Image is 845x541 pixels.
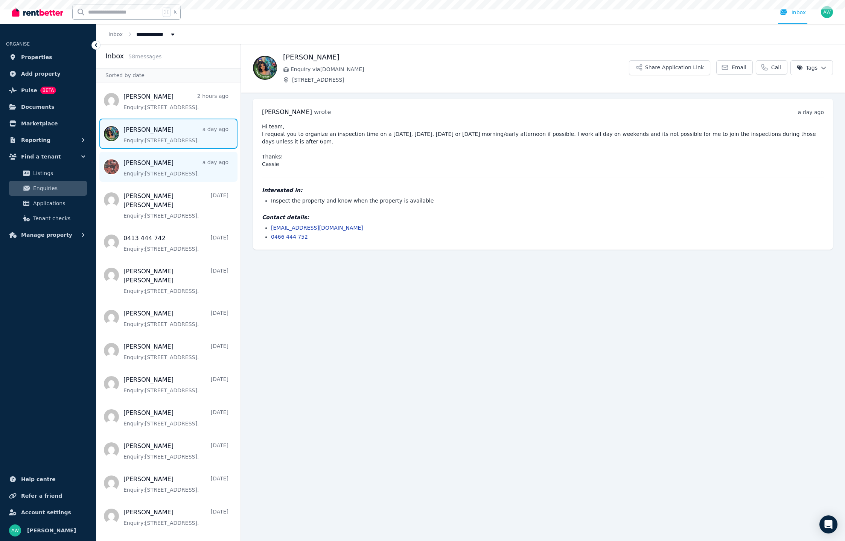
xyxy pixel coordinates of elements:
[9,524,21,536] img: Andrew Wong
[123,158,228,177] a: [PERSON_NAME]a day agoEnquiry:[STREET_ADDRESS].
[798,109,824,115] time: a day ago
[6,66,90,81] a: Add property
[33,169,84,178] span: Listings
[21,475,56,484] span: Help centre
[291,66,629,73] span: Enquiry via [DOMAIN_NAME]
[6,227,90,242] button: Manage property
[123,342,228,361] a: [PERSON_NAME][DATE]Enquiry:[STREET_ADDRESS].
[40,87,56,94] span: BETA
[780,9,806,16] div: Inbox
[9,211,87,226] a: Tenant checks
[271,197,824,204] li: Inspect the property and know when the property is available
[271,225,363,231] a: [EMAIL_ADDRESS][DOMAIN_NAME]
[6,472,90,487] a: Help centre
[790,60,833,75] button: Tags
[797,64,818,72] span: Tags
[6,50,90,65] a: Properties
[771,64,781,71] span: Call
[27,526,76,535] span: [PERSON_NAME]
[6,488,90,503] a: Refer a friend
[262,123,824,168] pre: Hi team, I request you to organize an inspection time on a [DATE], [DATE], [DATE] or [DATE] morni...
[6,99,90,114] a: Documents
[123,267,228,295] a: [PERSON_NAME] [PERSON_NAME][DATE]Enquiry:[STREET_ADDRESS].
[123,408,228,427] a: [PERSON_NAME][DATE]Enquiry:[STREET_ADDRESS].
[128,53,161,59] span: 58 message s
[314,108,331,116] span: wrote
[6,83,90,98] a: PulseBETA
[756,60,787,75] a: Call
[105,51,124,61] h2: Inbox
[9,196,87,211] a: Applications
[21,102,55,111] span: Documents
[96,68,241,82] div: Sorted by date
[262,213,824,221] h4: Contact details:
[33,199,84,208] span: Applications
[6,149,90,164] button: Find a tenant
[292,76,629,84] span: [STREET_ADDRESS]
[123,234,228,253] a: 0413 444 742[DATE]Enquiry:[STREET_ADDRESS].
[123,309,228,328] a: [PERSON_NAME][DATE]Enquiry:[STREET_ADDRESS].
[716,60,753,75] a: Email
[271,234,308,240] a: 0466 444 752
[21,152,61,161] span: Find a tenant
[283,52,629,62] h1: [PERSON_NAME]
[262,186,824,194] h4: Interested in:
[819,515,837,533] div: Open Intercom Messenger
[21,230,72,239] span: Manage property
[9,181,87,196] a: Enquiries
[12,6,63,18] img: RentBetter
[9,166,87,181] a: Listings
[732,64,746,71] span: Email
[6,41,30,47] span: ORGANISE
[123,92,228,111] a: [PERSON_NAME]2 hours agoEnquiry:[STREET_ADDRESS].
[6,505,90,520] a: Account settings
[123,475,228,494] a: [PERSON_NAME][DATE]Enquiry:[STREET_ADDRESS].
[33,184,84,193] span: Enquiries
[6,116,90,131] a: Marketplace
[21,136,50,145] span: Reporting
[123,192,228,219] a: [PERSON_NAME] [PERSON_NAME][DATE]Enquiry:[STREET_ADDRESS].
[21,119,58,128] span: Marketplace
[123,442,228,460] a: [PERSON_NAME][DATE]Enquiry:[STREET_ADDRESS].
[96,24,189,44] nav: Breadcrumb
[821,6,833,18] img: Andrew Wong
[108,31,123,37] a: Inbox
[33,214,84,223] span: Tenant checks
[21,69,61,78] span: Add property
[21,86,37,95] span: Pulse
[21,508,71,517] span: Account settings
[21,53,52,62] span: Properties
[123,375,228,394] a: [PERSON_NAME][DATE]Enquiry:[STREET_ADDRESS].
[21,491,62,500] span: Refer a friend
[123,125,228,144] a: [PERSON_NAME]a day agoEnquiry:[STREET_ADDRESS].
[174,9,177,15] span: k
[262,108,312,116] span: [PERSON_NAME]
[123,508,228,527] a: [PERSON_NAME][DATE]Enquiry:[STREET_ADDRESS].
[629,60,710,75] button: Share Application Link
[253,56,277,80] img: Cassandra Reuben
[6,133,90,148] button: Reporting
